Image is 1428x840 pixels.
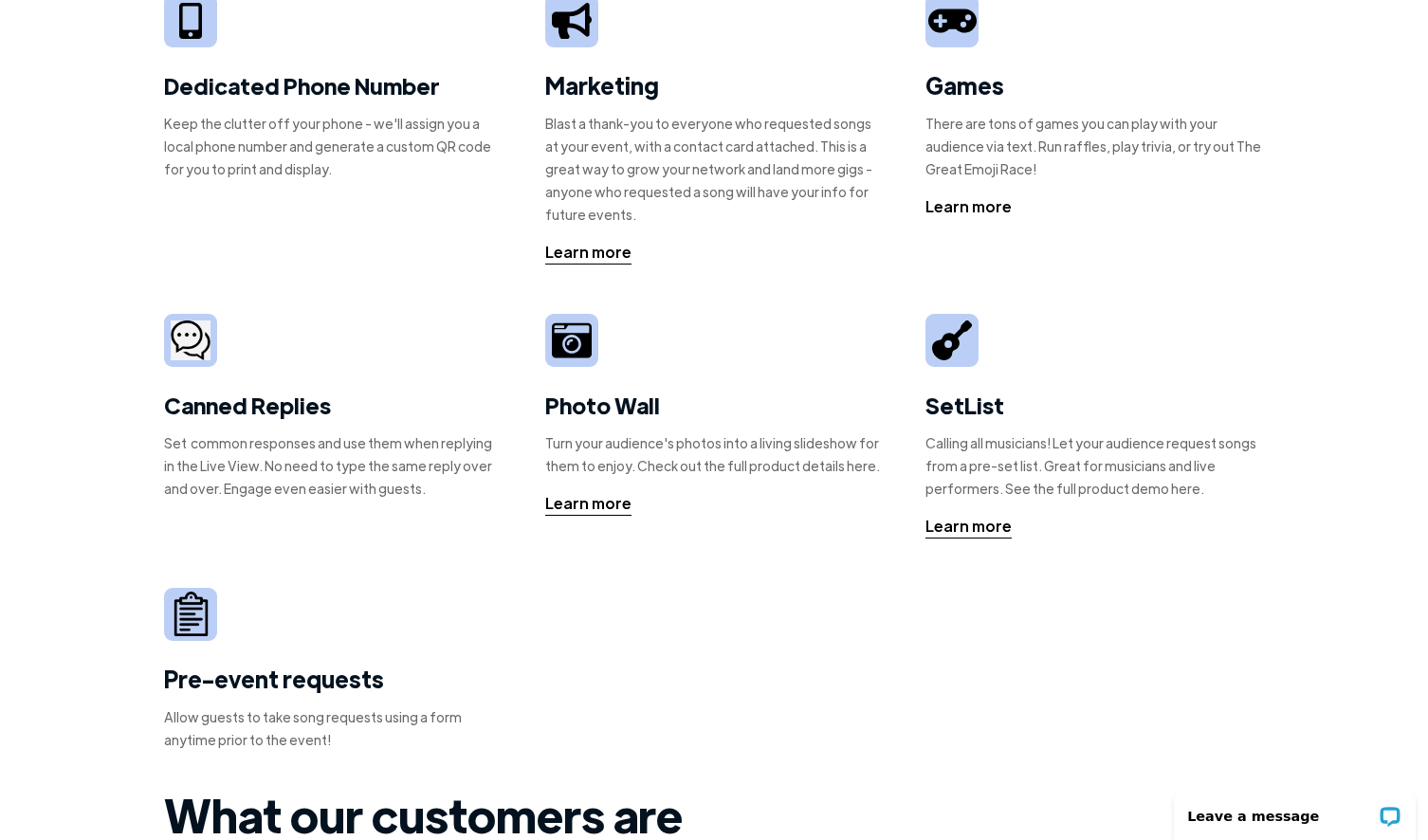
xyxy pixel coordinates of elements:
[164,70,440,100] strong: Dedicated Phone Number
[545,112,884,226] div: Blast a thank-you to everyone who requested songs at your event, with a contact card attached. Th...
[925,390,1004,420] strong: SetList
[925,195,1012,219] a: Learn more
[932,320,972,360] img: guitar
[164,705,503,751] div: Allow guests to take song requests using a form anytime prior to the event!
[545,492,632,516] a: Learn more
[925,112,1264,180] div: There are tons of games you can play with your audience via text. Run raffles, play trivia, or tr...
[925,70,1004,100] strong: Games
[164,431,503,500] div: Set common responses and use them when replying in the Live View. No need to type the same reply ...
[545,390,660,420] strong: Photo Wall
[164,664,384,693] strong: Pre-event requests
[179,3,202,40] img: iphone
[164,390,331,420] strong: Canned Replies
[545,241,632,264] div: Learn more
[925,195,1012,218] div: Learn more
[545,492,632,515] div: Learn more
[925,515,1012,539] a: Learn more
[552,320,592,360] img: camera icon
[925,431,1264,500] div: Calling all musicians! Let your audience request songs from a pre-set list. Great for musicians a...
[545,70,659,100] strong: Marketing
[552,3,592,38] img: megaphone
[171,320,211,361] img: camera icon
[545,241,632,265] a: Learn more
[1162,780,1428,840] iframe: LiveChat chat widget
[545,431,884,477] div: Turn your audience's photos into a living slideshow for them to enjoy. Check out the full product...
[928,2,976,40] img: video game
[164,112,503,180] div: Keep the clutter off your phone - we'll assign you a local phone number and generate a custom QR ...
